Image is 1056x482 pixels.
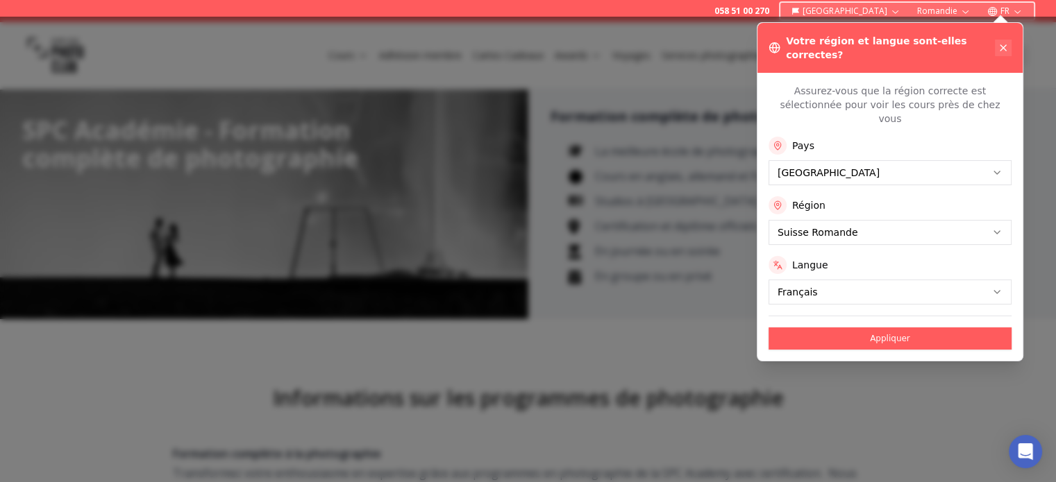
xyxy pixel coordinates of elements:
a: 058 51 00 270 [714,6,769,17]
button: Appliquer [769,327,1012,350]
button: Romandie [912,3,976,19]
div: Open Intercom Messenger [1009,435,1042,468]
p: Assurez-vous que la région correcte est sélectionnée pour voir les cours près de chez vous [769,84,1012,126]
h3: Votre région et langue sont-elles correctes? [786,34,995,62]
button: [GEOGRAPHIC_DATA] [786,3,906,19]
label: Région [792,198,825,212]
label: Pays [792,139,814,153]
label: Langue [792,258,828,272]
button: FR [982,3,1028,19]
